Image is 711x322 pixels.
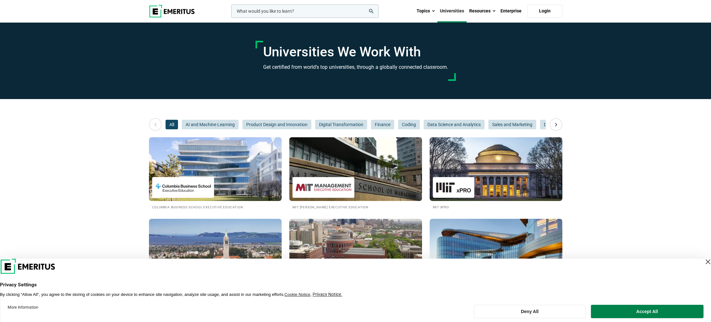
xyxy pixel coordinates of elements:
[263,63,448,71] h3: Get certified from world’s top universities, through a globally connected classroom.
[436,180,471,195] img: MIT xPRO
[231,4,379,18] input: woocommerce-product-search-field-0
[540,120,581,129] button: Digital Marketing
[527,4,562,18] a: Login
[149,219,282,283] img: Universities We Work With
[430,219,562,291] a: Universities We Work With Kellogg Executive Education [PERSON_NAME] Executive Education
[283,134,429,204] img: Universities We Work With
[371,120,394,129] button: Finance
[149,137,282,201] img: Universities We Work With
[296,180,351,195] img: MIT Sloan Executive Education
[315,120,367,129] button: Digital Transformation
[433,204,559,210] h2: MIT xPRO
[242,120,311,129] button: Product Design and Innovation
[488,120,536,129] button: Sales and Marketing
[398,120,420,129] button: Coding
[166,120,178,129] button: All
[155,180,211,195] img: Columbia Business School Executive Education
[149,219,282,291] a: Universities We Work With Berkeley Executive Education Berkeley Executive Education
[430,137,562,210] a: Universities We Work With MIT xPRO MIT xPRO
[424,120,485,129] button: Data Science and Analytics
[149,137,282,210] a: Universities We Work With Columbia Business School Executive Education Columbia Business School E...
[430,137,562,201] img: Universities We Work With
[293,204,419,210] h2: MIT [PERSON_NAME] Executive Education
[289,137,422,210] a: Universities We Work With MIT Sloan Executive Education MIT [PERSON_NAME] Executive Education
[152,204,278,210] h2: Columbia Business School Executive Education
[289,219,422,283] img: Universities We Work With
[289,219,422,291] a: Universities We Work With Wharton Executive Education [PERSON_NAME] Executive Education
[182,120,239,129] button: AI and Machine Learning
[430,219,562,283] img: Universities We Work With
[263,44,448,60] h1: Universities We Work With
